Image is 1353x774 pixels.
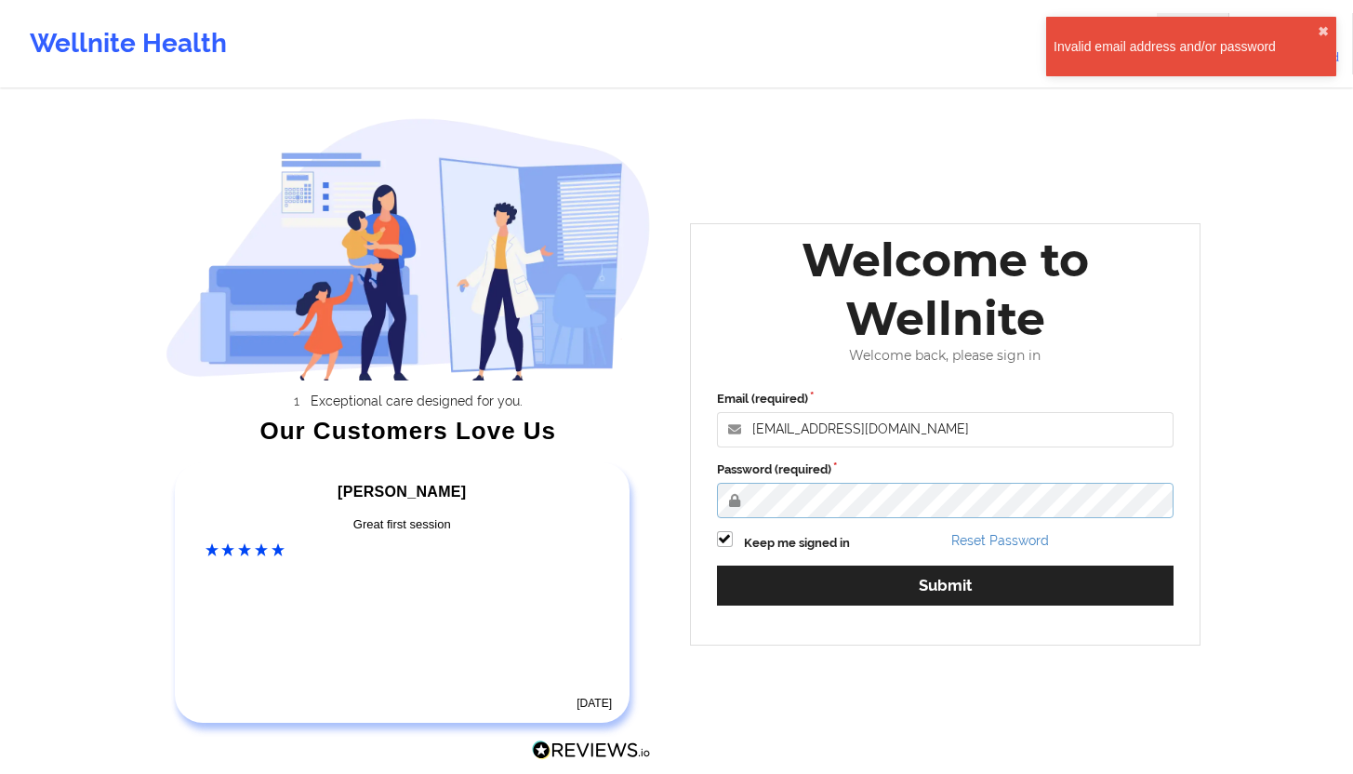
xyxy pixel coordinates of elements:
div: Welcome to Wellnite [704,231,1187,348]
div: Our Customers Love Us [166,421,651,440]
button: Submit [717,566,1174,606]
label: Keep me signed in [744,534,850,553]
div: Welcome back, please sign in [704,348,1187,364]
input: Email address [717,412,1174,447]
img: Reviews.io Logo [532,741,651,760]
div: Invalid email address and/or password [1054,37,1318,56]
label: Password (required) [717,460,1174,479]
time: [DATE] [577,697,612,710]
li: Exceptional care designed for you. [182,394,651,408]
label: Email (required) [717,390,1174,408]
a: Reviews.io Logo [532,741,651,765]
a: Reset Password [951,533,1049,548]
img: wellnite-auth-hero_200.c722682e.png [166,117,651,380]
div: Great first session [206,515,600,534]
button: close [1318,24,1329,39]
span: [PERSON_NAME] [338,484,466,500]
